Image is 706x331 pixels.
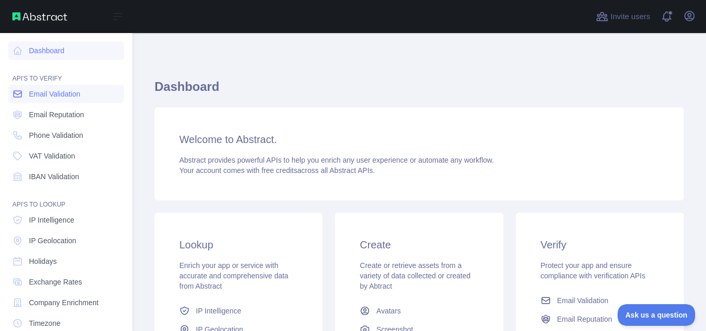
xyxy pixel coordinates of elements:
[610,11,650,23] span: Invite users
[541,238,659,252] h3: Verify
[29,256,57,266] span: Holidays
[29,277,82,287] span: Exchange Rates
[594,8,652,25] button: Invite users
[29,318,60,328] span: Timezone
[8,231,124,250] a: IP Geolocation
[179,261,288,290] span: Enrich your app or service with accurate and comprehensive data from Abstract
[8,273,124,291] a: Exchange Rates
[8,147,124,165] a: VAT Validation
[29,109,84,120] span: Email Reputation
[175,302,302,320] a: IP Intelligence
[29,151,75,161] span: VAT Validation
[29,89,80,99] span: Email Validation
[29,215,74,225] span: IP Intelligence
[8,252,124,271] a: Holidays
[262,166,297,175] span: free credits
[29,171,79,182] span: IBAN Validation
[179,156,494,164] span: Abstract provides powerful APIs to help you enrich any user experience or automate any workflow.
[8,293,124,312] a: Company Enrichment
[557,295,608,306] span: Email Validation
[8,105,124,124] a: Email Reputation
[179,166,375,175] span: Your account comes with across all Abstract APIs.
[536,310,663,328] a: Email Reputation
[179,238,298,252] h3: Lookup
[29,297,99,308] span: Company Enrichment
[376,306,401,316] span: Avatars
[541,261,646,280] span: Protect your app and ensure compliance with verification APIs
[356,302,482,320] a: Avatars
[155,78,684,103] h1: Dashboard
[8,85,124,103] a: Email Validation
[360,238,478,252] h3: Create
[8,211,124,229] a: IP Intelligence
[196,306,241,316] span: IP Intelligence
[360,261,470,290] span: Create or retrieve assets from a variety of data collected or created by Abtract
[8,188,124,209] div: API'S TO LOOKUP
[8,41,124,60] a: Dashboard
[536,291,663,310] a: Email Validation
[8,167,124,186] a: IBAN Validation
[29,130,83,140] span: Phone Validation
[618,304,696,326] iframe: Toggle Customer Support
[29,235,76,246] span: IP Geolocation
[8,126,124,145] a: Phone Validation
[12,12,67,21] img: Abstract API
[8,62,124,83] div: API'S TO VERIFY
[179,132,659,147] h3: Welcome to Abstract.
[557,314,612,324] span: Email Reputation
